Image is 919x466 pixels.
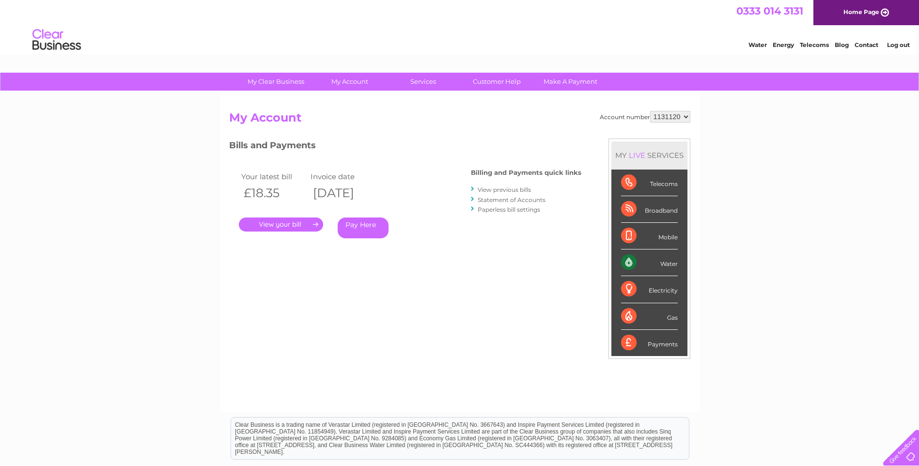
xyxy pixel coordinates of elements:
[236,73,316,91] a: My Clear Business
[627,151,647,160] div: LIVE
[748,41,767,48] a: Water
[478,186,531,193] a: View previous bills
[621,303,678,330] div: Gas
[308,183,378,203] th: [DATE]
[310,73,389,91] a: My Account
[855,41,878,48] a: Contact
[239,170,309,183] td: Your latest bill
[736,5,803,17] a: 0333 014 3131
[239,217,323,232] a: .
[478,206,540,213] a: Paperless bill settings
[231,5,689,47] div: Clear Business is a trading name of Verastar Limited (registered in [GEOGRAPHIC_DATA] No. 3667643...
[383,73,463,91] a: Services
[530,73,610,91] a: Make A Payment
[621,196,678,223] div: Broadband
[611,141,687,169] div: MY SERVICES
[621,170,678,196] div: Telecoms
[800,41,829,48] a: Telecoms
[239,183,309,203] th: £18.35
[621,249,678,276] div: Water
[835,41,849,48] a: Blog
[621,276,678,303] div: Electricity
[229,139,581,155] h3: Bills and Payments
[773,41,794,48] a: Energy
[308,170,378,183] td: Invoice date
[457,73,537,91] a: Customer Help
[621,223,678,249] div: Mobile
[600,111,690,123] div: Account number
[338,217,389,238] a: Pay Here
[471,169,581,176] h4: Billing and Payments quick links
[887,41,910,48] a: Log out
[229,111,690,129] h2: My Account
[621,330,678,356] div: Payments
[478,196,545,203] a: Statement of Accounts
[32,25,81,55] img: logo.png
